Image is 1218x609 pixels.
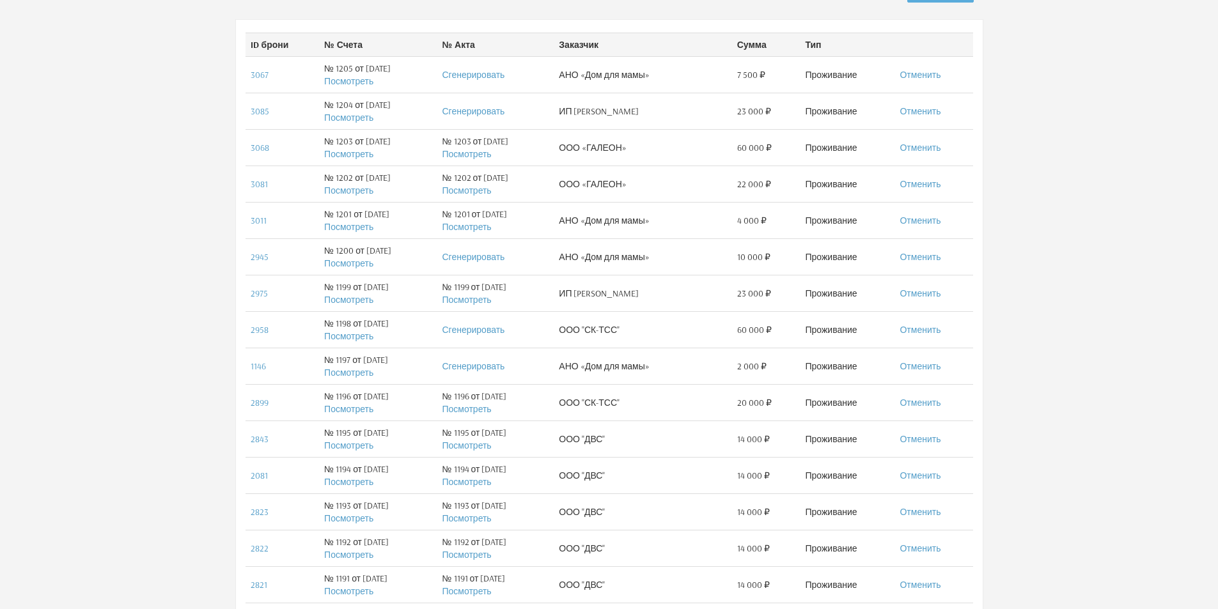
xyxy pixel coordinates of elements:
[737,360,767,373] span: 2 000 ₽
[437,457,554,493] td: № 1194 от [DATE]
[900,579,941,590] a: Отменить
[737,396,772,409] span: 20 000 ₽
[319,238,437,275] td: № 1200 от [DATE]
[737,542,770,555] span: 14 000 ₽
[324,221,373,233] a: Посмотреть
[800,129,894,166] td: Проживание
[437,384,554,420] td: № 1196 от [DATE]
[900,178,941,190] a: Отменить
[442,251,504,263] a: Сгенерировать
[324,75,373,87] a: Посмотреть
[554,93,731,129] td: ИП [PERSON_NAME]
[442,360,504,372] a: Сгенерировать
[800,420,894,457] td: Проживание
[737,323,772,336] span: 60 000 ₽
[554,457,731,493] td: ООО "ДВС"
[800,166,894,202] td: Проживание
[800,33,894,56] th: Тип
[442,549,491,560] a: Посмотреть
[442,585,491,597] a: Посмотреть
[324,367,373,378] a: Посмотреть
[800,384,894,420] td: Проживание
[246,33,320,56] th: ID брони
[442,513,491,524] a: Посмотреть
[324,513,373,524] a: Посмотреть
[900,506,941,518] a: Отменить
[251,506,269,518] a: 2823
[554,129,731,166] td: ООО «ГАЛЕОН»
[900,69,941,81] a: Отменить
[324,476,373,488] a: Посмотреть
[251,178,268,190] a: 3081
[251,360,266,372] a: 1146
[900,105,941,117] a: Отменить
[319,420,437,457] td: № 1195 от [DATE]
[737,578,770,591] span: 14 000 ₽
[800,530,894,566] td: Проживание
[437,33,554,56] th: № Акта
[319,93,437,129] td: № 1204 от [DATE]
[554,311,731,348] td: ООО "СК-ТСС"
[737,469,770,482] span: 14 000 ₽
[251,215,267,226] a: 3011
[737,433,770,445] span: 14 000 ₽
[319,311,437,348] td: № 1198 от [DATE]
[437,129,554,166] td: № 1203 от [DATE]
[319,457,437,493] td: № 1194 от [DATE]
[800,311,894,348] td: Проживание
[251,142,269,153] a: 3068
[251,397,269,408] a: 2899
[437,566,554,603] td: № 1191 от [DATE]
[554,166,731,202] td: ООО «ГАЛЕОН»
[554,384,731,420] td: ООО "СК-ТСС"
[437,420,554,457] td: № 1195 от [DATE]
[324,112,373,123] a: Посмотреть
[554,275,731,311] td: ИП [PERSON_NAME]
[800,56,894,93] td: Проживание
[900,142,941,153] a: Отменить
[900,324,941,335] a: Отменить
[554,493,731,530] td: ООО "ДВС"
[251,105,269,117] a: 3085
[900,288,941,299] a: Отменить
[800,493,894,530] td: Проживание
[324,403,373,415] a: Посмотреть
[737,287,771,300] span: 23 000 ₽
[251,251,269,263] a: 2945
[251,470,268,481] a: 2081
[324,330,373,342] a: Посмотреть
[319,166,437,202] td: № 1202 от [DATE]
[319,202,437,238] td: № 1201 от [DATE]
[437,493,554,530] td: № 1193 от [DATE]
[319,530,437,566] td: № 1192 от [DATE]
[900,543,941,554] a: Отменить
[319,56,437,93] td: № 1205 от [DATE]
[437,166,554,202] td: № 1202 от [DATE]
[442,69,504,81] a: Сгенерировать
[554,202,731,238] td: АНО «Дом для мамы»
[324,585,373,597] a: Посмотреть
[900,397,941,408] a: Отменить
[737,251,770,263] span: 10 000 ₽
[554,238,731,275] td: АНО «Дом для мамы»
[900,470,941,481] a: Отменить
[554,348,731,384] td: АНО «Дом для мамы»
[554,33,731,56] th: Заказчик
[324,258,373,269] a: Посмотреть
[737,214,767,227] span: 4 000 ₽
[437,202,554,238] td: № 1201 от [DATE]
[800,93,894,129] td: Проживание
[737,178,771,190] span: 22 000 ₽
[800,457,894,493] td: Проживание
[732,33,800,56] th: Сумма
[800,202,894,238] td: Проживание
[442,440,491,451] a: Посмотреть
[324,294,373,305] a: Посмотреть
[737,105,771,118] span: 23 000 ₽
[900,215,941,226] a: Отменить
[442,185,491,196] a: Посмотреть
[319,129,437,166] td: № 1203 от [DATE]
[324,440,373,451] a: Посмотреть
[442,476,491,488] a: Посмотреть
[251,543,269,554] a: 2822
